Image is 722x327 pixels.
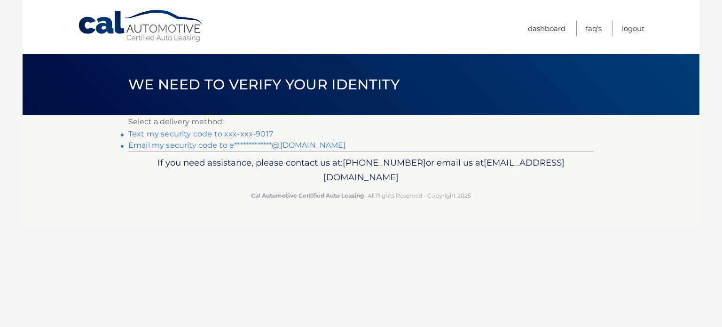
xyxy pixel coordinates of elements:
a: Cal Automotive [78,9,204,43]
span: We need to verify your identity [128,76,400,93]
strong: Cal Automotive Certified Auto Leasing [251,192,364,199]
a: Text my security code to xxx-xxx-9017 [128,129,273,138]
span: [PHONE_NUMBER] [343,157,426,168]
a: FAQ's [586,21,602,36]
a: Logout [622,21,644,36]
p: If you need assistance, please contact us at: or email us at [134,155,588,185]
p: - All Rights Reserved - Copyright 2025 [134,191,588,200]
p: Select a delivery method: [128,115,594,128]
a: Dashboard [528,21,565,36]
